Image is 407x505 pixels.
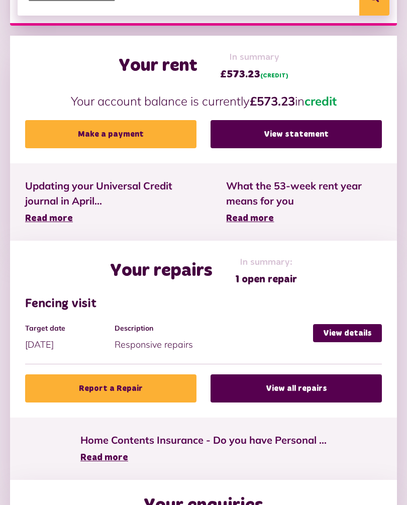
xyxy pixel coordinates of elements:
[25,179,196,226] a: Updating your Universal Credit journal in April... Read more
[220,51,288,65] span: In summary
[25,325,110,333] h4: Target date
[304,94,337,109] span: credit
[211,121,382,149] a: View statement
[115,325,309,333] h4: Description
[235,256,297,270] span: In summary:
[115,325,314,352] div: Responsive repairs
[220,67,288,82] span: £573.23
[226,215,274,224] span: Read more
[25,215,73,224] span: Read more
[260,73,288,79] span: (CREDIT)
[110,261,213,282] h2: Your repairs
[25,375,196,403] a: Report a Repair
[80,433,327,448] span: Home Contents Insurance - Do you have Personal ...
[25,179,196,209] span: Updating your Universal Credit journal in April...
[211,375,382,403] a: View all repairs
[226,179,382,209] span: What the 53-week rent year means for you
[80,433,327,465] a: Home Contents Insurance - Do you have Personal ... Read more
[25,121,196,149] a: Make a payment
[25,325,115,352] div: [DATE]
[226,179,382,226] a: What the 53-week rent year means for you Read more
[80,454,128,463] span: Read more
[25,92,382,111] p: Your account balance is currently in
[235,272,297,287] span: 1 open repair
[250,94,295,109] strong: £573.23
[25,297,382,312] h3: Fencing visit
[119,56,197,77] h2: Your rent
[313,325,382,343] a: View details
